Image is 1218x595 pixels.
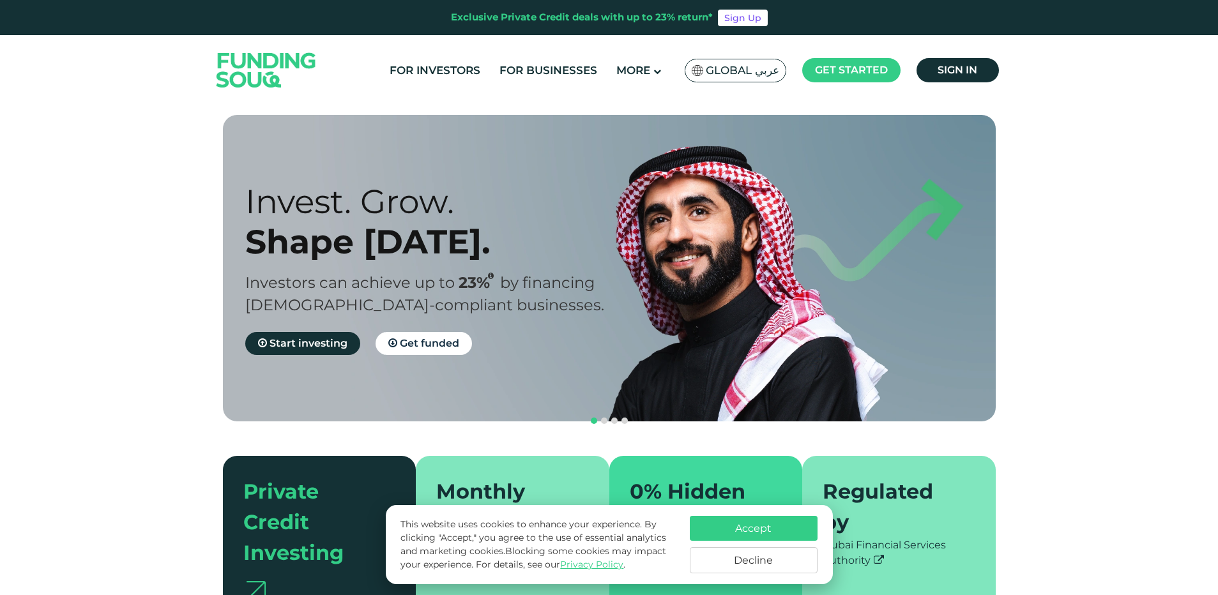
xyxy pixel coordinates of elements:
[718,10,768,26] a: Sign Up
[204,38,329,102] img: Logo
[245,222,632,262] div: Shape [DATE].
[938,64,977,76] span: Sign in
[245,332,360,355] a: Start investing
[609,416,620,426] button: navigation
[270,337,347,349] span: Start investing
[690,516,818,541] button: Accept
[616,64,650,77] span: More
[692,65,703,76] img: SA Flag
[630,476,767,538] div: 0% Hidden Fees
[451,10,713,25] div: Exclusive Private Credit deals with up to 23% return*
[459,273,500,292] span: 23%
[476,559,625,570] span: For details, see our .
[599,416,609,426] button: navigation
[823,476,960,538] div: Regulated by
[400,337,459,349] span: Get funded
[400,518,676,571] p: This website uses cookies to enhance your experience. By clicking "Accept," you agree to the use ...
[245,273,455,292] span: Investors can achieve up to
[917,58,999,82] a: Sign in
[488,273,494,280] i: 23% IRR (expected) ~ 15% Net yield (expected)
[815,64,888,76] span: Get started
[400,545,666,570] span: Blocking some cookies may impact your experience.
[823,538,975,568] div: Dubai Financial Services Authority
[245,181,632,222] div: Invest. Grow.
[496,60,600,81] a: For Businesses
[243,476,381,568] div: Private Credit Investing
[589,416,599,426] button: navigation
[560,559,623,570] a: Privacy Policy
[620,416,630,426] button: navigation
[706,63,779,78] span: Global عربي
[386,60,483,81] a: For Investors
[436,476,574,538] div: Monthly repayments
[690,547,818,573] button: Decline
[376,332,472,355] a: Get funded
